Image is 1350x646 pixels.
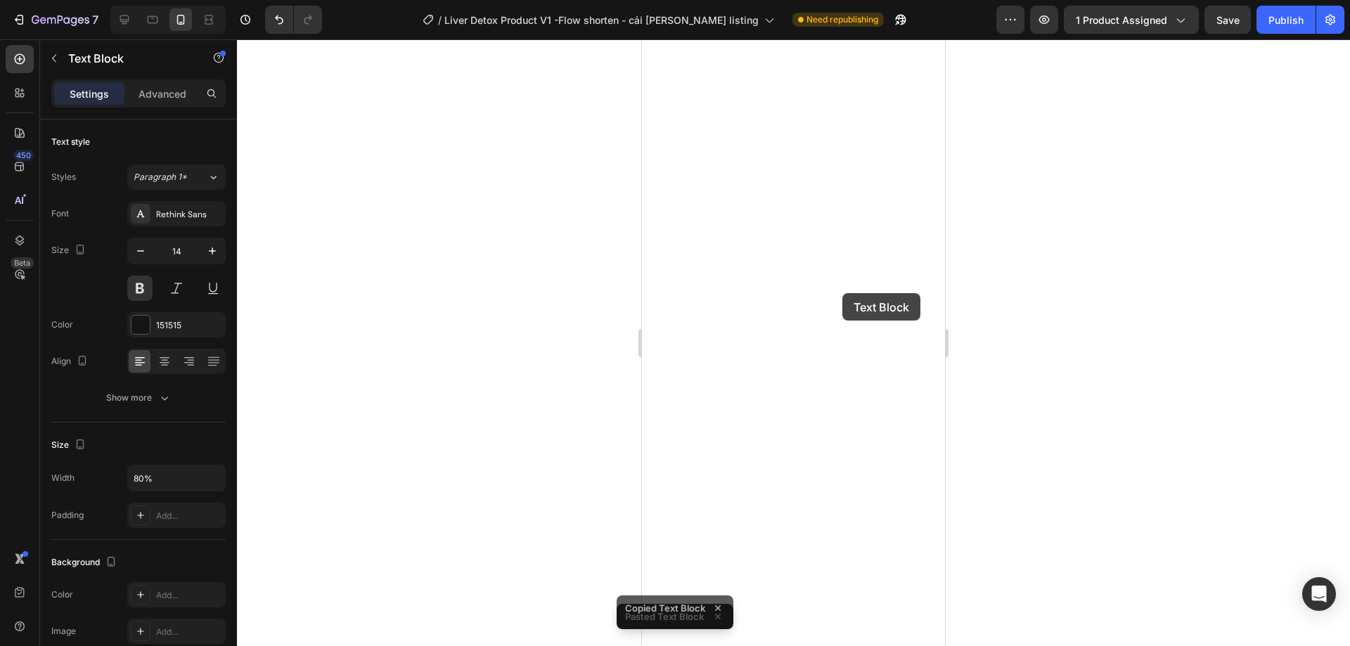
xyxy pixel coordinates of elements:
[265,6,322,34] div: Undo/Redo
[92,11,98,28] p: 7
[1076,13,1167,27] span: 1 product assigned
[1064,6,1199,34] button: 1 product assigned
[51,436,89,455] div: Size
[51,385,226,411] button: Show more
[106,391,172,405] div: Show more
[156,510,222,522] div: Add...
[51,318,73,331] div: Color
[134,171,187,183] span: Paragraph 1*
[13,150,34,161] div: 450
[139,86,186,101] p: Advanced
[70,86,109,101] p: Settings
[127,164,226,190] button: Paragraph 1*
[6,6,105,34] button: 7
[1268,13,1304,27] div: Publish
[68,50,188,67] p: Text Block
[128,465,225,491] input: Auto
[51,509,84,522] div: Padding
[642,39,945,646] iframe: Design area
[1256,6,1316,34] button: Publish
[156,626,222,638] div: Add...
[51,241,89,260] div: Size
[444,13,759,27] span: Liver Detox Product V1 -Flow shorten - cải [PERSON_NAME] listing
[1204,6,1251,34] button: Save
[438,13,442,27] span: /
[51,472,75,484] div: Width
[625,601,705,615] p: Copied Text Block
[51,588,73,601] div: Color
[51,136,90,148] div: Text style
[1216,14,1240,26] span: Save
[156,208,222,221] div: Rethink Sans
[156,319,222,332] div: 151515
[156,589,222,602] div: Add...
[51,553,120,572] div: Background
[806,13,878,26] span: Need republishing
[11,257,34,269] div: Beta
[51,625,76,638] div: Image
[1302,577,1336,611] div: Open Intercom Messenger
[51,207,69,220] div: Font
[51,352,91,371] div: Align
[51,171,76,183] div: Styles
